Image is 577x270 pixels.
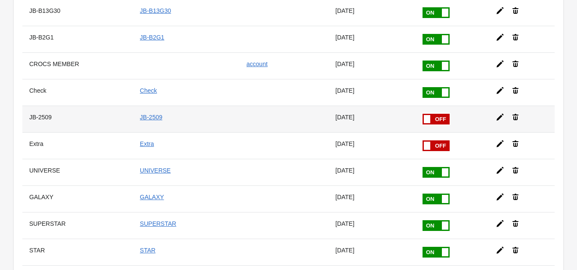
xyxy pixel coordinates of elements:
th: SUPERSTAR [22,212,133,239]
th: GALAXY [22,185,133,212]
td: [DATE] [329,79,415,106]
a: JB-B13G30 [140,7,171,14]
a: Check [140,87,157,94]
a: SUPERSTAR [140,220,176,227]
td: [DATE] [329,52,415,79]
a: UNIVERSE [140,167,171,174]
a: STAR [140,247,155,254]
td: [DATE] [329,212,415,239]
th: STAR [22,239,133,265]
th: Check [22,79,133,106]
a: account [247,61,268,67]
a: JB-2509 [140,114,162,121]
td: [DATE] [329,26,415,52]
td: [DATE] [329,132,415,159]
td: [DATE] [329,185,415,212]
th: Extra [22,132,133,159]
td: [DATE] [329,239,415,265]
td: [DATE] [329,106,415,132]
th: UNIVERSE [22,159,133,185]
th: JB-2509 [22,106,133,132]
th: CROCS MEMBER [22,52,133,79]
a: GALAXY [140,194,164,200]
td: [DATE] [329,159,415,185]
a: Extra [140,140,154,147]
a: JB-B2G1 [140,34,164,41]
th: JB-B2G1 [22,26,133,52]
